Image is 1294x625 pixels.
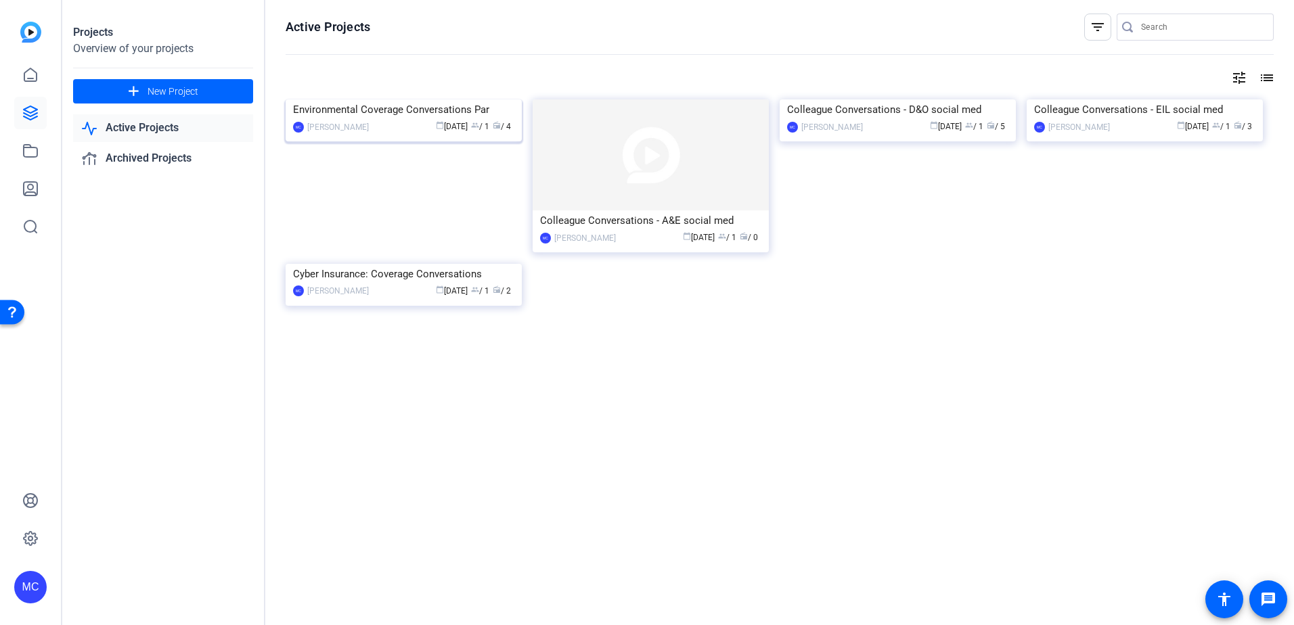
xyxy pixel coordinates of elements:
div: [PERSON_NAME] [554,231,616,245]
div: MC [1034,122,1045,133]
mat-icon: tune [1231,70,1247,86]
mat-icon: message [1260,591,1276,607]
div: Colleague Conversations - D&O social med [787,99,1008,120]
mat-icon: filter_list [1090,19,1106,35]
span: New Project [148,85,198,99]
div: Environmental Coverage Conversations Par [293,99,514,120]
mat-icon: list [1257,70,1274,86]
div: MC [540,233,551,244]
div: [PERSON_NAME] [801,120,863,134]
span: / 0 [740,233,758,242]
div: [PERSON_NAME] [307,120,369,134]
button: New Project [73,79,253,103]
span: / 3 [1234,122,1252,131]
span: radio [987,121,995,129]
span: / 5 [987,122,1005,131]
span: calendar_today [1177,121,1185,129]
span: radio [493,285,501,294]
span: calendar_today [436,285,444,294]
span: [DATE] [1177,122,1209,131]
span: calendar_today [436,121,444,129]
div: MC [14,571,47,603]
img: blue-gradient.svg [20,22,41,43]
span: / 1 [718,233,736,242]
span: group [965,121,973,129]
div: MC [787,122,798,133]
div: MC [293,285,304,296]
span: [DATE] [930,122,962,131]
div: Colleague Conversations - A&E social med [540,210,761,231]
span: / 4 [493,122,511,131]
span: / 2 [493,286,511,296]
span: group [471,285,479,294]
span: [DATE] [436,286,468,296]
span: [DATE] [683,233,715,242]
span: / 1 [965,122,983,131]
div: Cyber Insurance: Coverage Conversations [293,264,514,284]
span: radio [1234,121,1242,129]
input: Search [1141,19,1263,35]
span: calendar_today [683,232,691,240]
span: radio [493,121,501,129]
span: radio [740,232,748,240]
mat-icon: accessibility [1216,591,1232,607]
span: group [471,121,479,129]
a: Archived Projects [73,145,253,172]
span: [DATE] [436,122,468,131]
div: [PERSON_NAME] [307,284,369,298]
a: Active Projects [73,114,253,142]
span: calendar_today [930,121,938,129]
mat-icon: add [125,83,142,100]
div: MC [293,122,304,133]
span: group [1212,121,1220,129]
div: Colleague Conversations - EIL social med [1034,99,1255,120]
h1: Active Projects [286,19,370,35]
span: group [718,232,726,240]
span: / 1 [471,122,489,131]
div: [PERSON_NAME] [1048,120,1110,134]
div: Projects [73,24,253,41]
div: Overview of your projects [73,41,253,57]
span: / 1 [1212,122,1230,131]
span: / 1 [471,286,489,296]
